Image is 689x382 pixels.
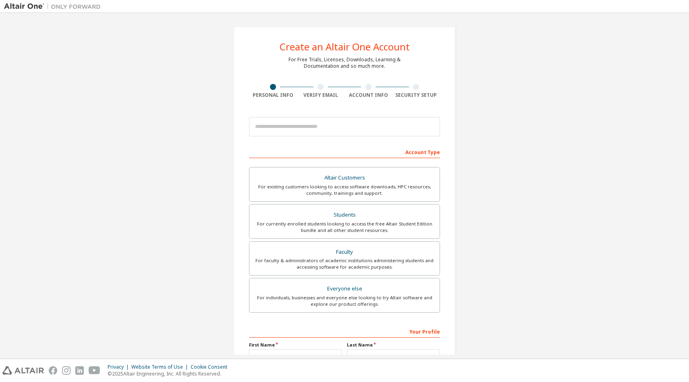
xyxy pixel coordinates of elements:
[280,42,410,52] div: Create an Altair One Account
[254,246,435,258] div: Faculty
[254,209,435,221] div: Students
[249,92,297,98] div: Personal Info
[254,184,435,196] div: For existing customers looking to access software downloads, HPC resources, community, trainings ...
[254,257,435,270] div: For faculty & administrators of academic institutions administering students and accessing softwa...
[392,92,440,98] div: Security Setup
[89,366,100,375] img: youtube.svg
[249,342,342,348] label: First Name
[254,283,435,294] div: Everyone else
[254,294,435,307] div: For individuals, businesses and everyone else looking to try Altair software and explore our prod...
[131,364,191,370] div: Website Terms of Use
[297,92,345,98] div: Verify Email
[288,56,401,69] div: For Free Trials, Licenses, Downloads, Learning & Documentation and so much more.
[347,342,440,348] label: Last Name
[4,2,105,10] img: Altair One
[254,221,435,234] div: For currently enrolled students looking to access the free Altair Student Edition bundle and all ...
[108,370,232,377] p: © 2025 Altair Engineering, Inc. All Rights Reserved.
[249,325,440,338] div: Your Profile
[254,172,435,184] div: Altair Customers
[249,145,440,158] div: Account Type
[49,366,57,375] img: facebook.svg
[75,366,84,375] img: linkedin.svg
[344,92,392,98] div: Account Info
[2,366,44,375] img: altair_logo.svg
[191,364,232,370] div: Cookie Consent
[62,366,71,375] img: instagram.svg
[108,364,131,370] div: Privacy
